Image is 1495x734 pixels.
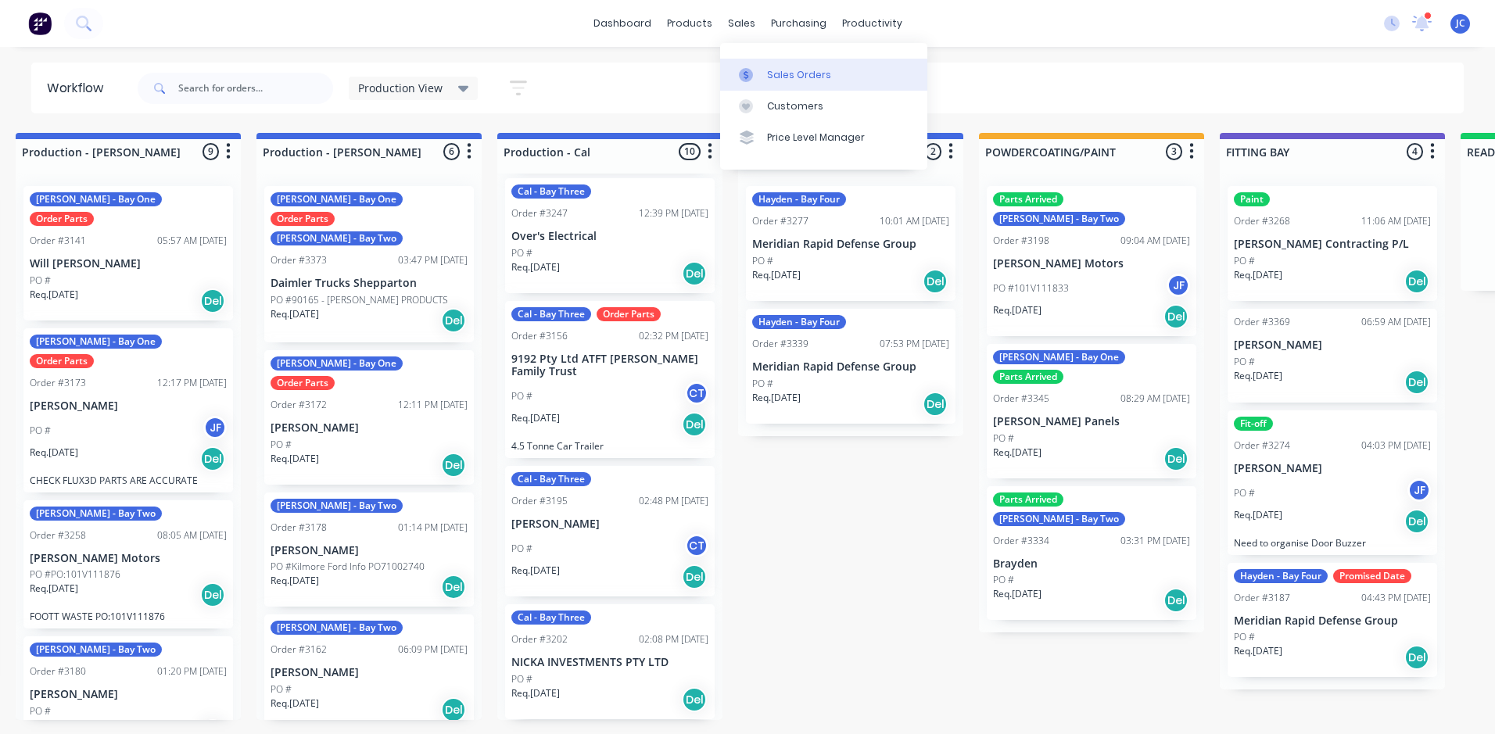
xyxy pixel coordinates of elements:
[1361,315,1431,329] div: 06:59 AM [DATE]
[993,392,1049,406] div: Order #3345
[511,230,708,243] p: Over's Electrical
[30,335,162,349] div: [PERSON_NAME] - Bay One
[157,234,227,248] div: 05:57 AM [DATE]
[271,421,468,435] p: [PERSON_NAME]
[23,328,233,492] div: [PERSON_NAME] - Bay OneOrder PartsOrder #317312:17 PM [DATE][PERSON_NAME]PO #JFReq.[DATE]DelCHECK...
[511,656,708,669] p: NICKA INVESTMENTS PTY LTD
[1361,591,1431,605] div: 04:43 PM [DATE]
[47,79,111,98] div: Workflow
[682,687,707,712] div: Del
[511,517,708,531] p: [PERSON_NAME]
[441,575,466,600] div: Del
[1234,569,1328,583] div: Hayden - Bay Four
[1234,338,1431,352] p: [PERSON_NAME]
[511,632,568,646] div: Order #3202
[987,486,1196,621] div: Parts Arrived[PERSON_NAME] - Bay TwoOrder #333403:31 PM [DATE]BraydenPO #Req.[DATE]Del
[993,573,1014,587] p: PO #
[30,424,51,438] p: PO #
[767,131,865,145] div: Price Level Manager
[752,192,846,206] div: Hayden - Bay Four
[1234,462,1431,475] p: [PERSON_NAME]
[271,621,403,635] div: [PERSON_NAME] - Bay Two
[767,99,823,113] div: Customers
[1234,238,1431,251] p: [PERSON_NAME] Contracting P/L
[720,91,927,122] a: Customers
[28,12,52,35] img: Factory
[441,697,466,722] div: Del
[271,696,319,711] p: Req. [DATE]
[1404,370,1429,395] div: Del
[752,315,846,329] div: Hayden - Bay Four
[1228,309,1437,403] div: Order #336906:59 AM [DATE][PERSON_NAME]PO #Req.[DATE]Del
[511,329,568,343] div: Order #3156
[659,12,720,35] div: products
[157,528,227,542] div: 08:05 AM [DATE]
[1234,537,1431,549] p: Need to organise Door Buzzer
[987,186,1196,336] div: Parts Arrived[PERSON_NAME] - Bay TwoOrder #319809:04 AM [DATE][PERSON_NAME] MotorsPO #101V111833J...
[682,564,707,589] div: Del
[752,254,773,268] p: PO #
[1120,392,1190,406] div: 08:29 AM [DATE]
[1120,234,1190,248] div: 09:04 AM [DATE]
[441,453,466,478] div: Del
[200,288,225,313] div: Del
[30,664,86,679] div: Order #3180
[752,337,808,351] div: Order #3339
[993,350,1125,364] div: [PERSON_NAME] - Bay One
[993,192,1063,206] div: Parts Arrived
[993,281,1069,295] p: PO #101V111833
[511,206,568,220] div: Order #3247
[264,492,474,607] div: [PERSON_NAME] - Bay TwoOrder #317801:14 PM [DATE][PERSON_NAME]PO #Kilmore Ford Info PO71002740Req...
[1404,509,1429,534] div: Del
[1120,534,1190,548] div: 03:31 PM [DATE]
[30,288,78,302] p: Req. [DATE]
[200,446,225,471] div: Del
[993,557,1190,571] p: Brayden
[505,604,715,719] div: Cal - Bay ThreeOrder #320202:08 PM [DATE]NICKA INVESTMENTS PTY LTDPO #Req.[DATE]Del
[1361,439,1431,453] div: 04:03 PM [DATE]
[30,234,86,248] div: Order #3141
[264,350,474,485] div: [PERSON_NAME] - Bay OneOrder PartsOrder #317212:11 PM [DATE][PERSON_NAME]PO #Req.[DATE]Del
[586,12,659,35] a: dashboard
[200,582,225,607] div: Del
[1234,315,1290,329] div: Order #3369
[993,257,1190,270] p: [PERSON_NAME] Motors
[271,521,327,535] div: Order #3178
[505,466,715,596] div: Cal - Bay ThreeOrder #319502:48 PM [DATE][PERSON_NAME]PO #CTReq.[DATE]Del
[30,718,78,732] p: Req. [DATE]
[767,68,831,82] div: Sales Orders
[993,370,1063,384] div: Parts Arrived
[30,507,162,521] div: [PERSON_NAME] - Bay Two
[1234,268,1282,282] p: Req. [DATE]
[511,440,708,452] p: 4.5 Tonne Car Trailer
[993,212,1125,226] div: [PERSON_NAME] - Bay Two
[30,568,120,582] p: PO #PO:101V111876
[271,643,327,657] div: Order #3162
[752,391,801,405] p: Req. [DATE]
[358,80,443,96] span: Production View
[993,431,1014,446] p: PO #
[752,377,773,391] p: PO #
[441,308,466,333] div: Del
[639,206,708,220] div: 12:39 PM [DATE]
[1234,192,1270,206] div: Paint
[271,499,403,513] div: [PERSON_NAME] - Bay Two
[752,214,808,228] div: Order #3277
[1167,274,1190,297] div: JF
[23,186,233,320] div: [PERSON_NAME] - Bay OneOrder PartsOrder #314105:57 AM [DATE]Will [PERSON_NAME]PO #Req.[DATE]Del
[639,329,708,343] div: 02:32 PM [DATE]
[271,277,468,290] p: Daimler Trucks Shepparton
[763,12,834,35] div: purchasing
[511,260,560,274] p: Req. [DATE]
[271,376,335,390] div: Order Parts
[1234,439,1290,453] div: Order #3274
[511,411,560,425] p: Req. [DATE]
[993,446,1041,460] p: Req. [DATE]
[30,354,94,368] div: Order Parts
[30,610,227,622] p: FOOTT WASTE PO:101V111876
[880,214,949,228] div: 10:01 AM [DATE]
[752,360,949,374] p: Meridian Rapid Defense Group
[30,192,162,206] div: [PERSON_NAME] - Bay One
[993,415,1190,428] p: [PERSON_NAME] Panels
[157,664,227,679] div: 01:20 PM [DATE]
